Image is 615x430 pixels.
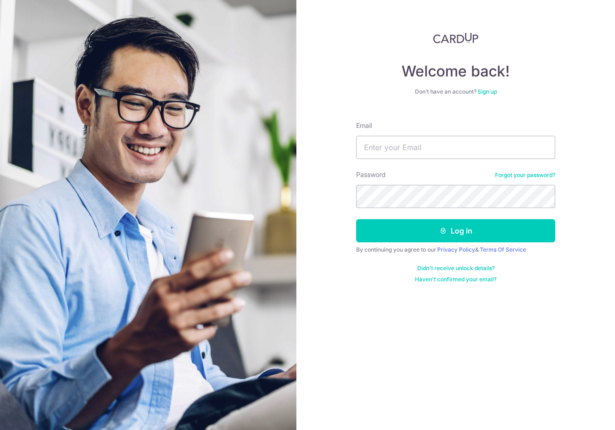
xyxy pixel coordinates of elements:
img: CardUp Logo [433,32,478,44]
a: Terms Of Service [480,246,526,253]
div: By continuing you agree to our & [356,246,555,253]
a: Didn't receive unlock details? [417,265,495,272]
label: Password [356,170,386,179]
a: Haven't confirmed your email? [415,276,496,283]
h4: Welcome back! [356,62,555,81]
input: Enter your Email [356,136,555,159]
label: Email [356,121,372,130]
a: Sign up [477,88,497,95]
a: Forgot your password? [495,171,555,179]
button: Log in [356,219,555,242]
div: Don’t have an account? [356,88,555,95]
a: Privacy Policy [437,246,475,253]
